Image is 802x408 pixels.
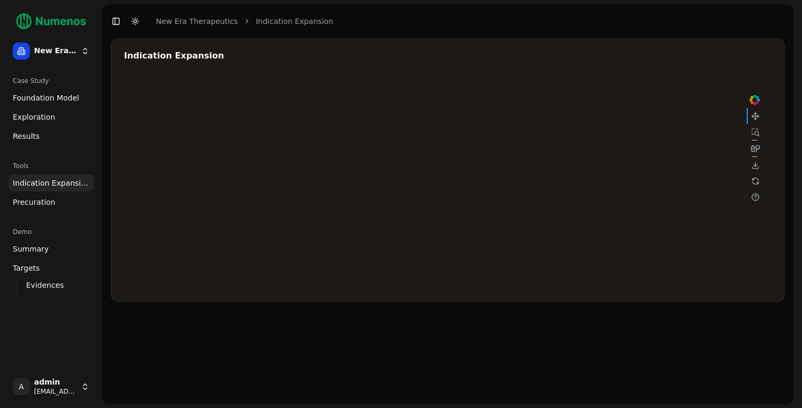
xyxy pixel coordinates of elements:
[124,52,772,60] div: Indication Expansion
[34,378,77,387] span: admin
[13,263,40,273] span: Targets
[128,14,143,29] button: Toggle Dark Mode
[256,16,333,27] a: Indication Expansion
[34,387,77,396] span: [EMAIL_ADDRESS]
[13,112,55,122] span: Exploration
[9,72,94,89] div: Case Study
[9,38,94,64] button: New Era Therapeutics
[22,278,81,293] a: Evidences
[109,14,123,29] button: Toggle Sidebar
[9,109,94,126] a: Exploration
[156,16,238,27] a: New Era Therapeutics
[9,157,94,174] div: Tools
[9,223,94,240] div: Demo
[9,194,94,211] a: Precuration
[26,280,64,290] span: Evidences
[9,374,94,399] button: Aadmin[EMAIL_ADDRESS]
[156,16,333,27] nav: breadcrumb
[9,174,94,191] a: Indication Expansion
[13,197,55,207] span: Precuration
[13,378,30,395] span: A
[9,9,94,34] img: Numenos
[9,128,94,145] a: Results
[9,89,94,106] a: Foundation Model
[13,131,40,141] span: Results
[9,240,94,257] a: Summary
[9,260,94,277] a: Targets
[13,178,89,188] span: Indication Expansion
[13,93,79,103] span: Foundation Model
[13,244,49,254] span: Summary
[34,46,77,56] span: New Era Therapeutics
